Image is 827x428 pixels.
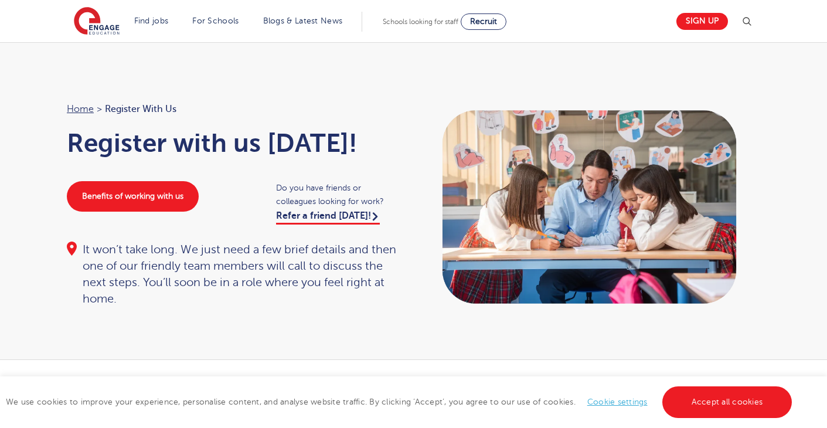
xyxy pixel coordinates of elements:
[587,398,648,406] a: Cookie settings
[383,18,458,26] span: Schools looking for staff
[67,128,402,158] h1: Register with us [DATE]!
[263,16,343,25] a: Blogs & Latest News
[276,210,380,225] a: Refer a friend [DATE]!
[461,13,506,30] a: Recruit
[67,181,199,212] a: Benefits of working with us
[676,13,728,30] a: Sign up
[662,386,792,418] a: Accept all cookies
[67,104,94,114] a: Home
[97,104,102,114] span: >
[276,181,402,208] span: Do you have friends or colleagues looking for work?
[67,242,402,307] div: It won’t take long. We just need a few brief details and then one of our friendly team members wi...
[105,101,176,117] span: Register with us
[74,7,120,36] img: Engage Education
[470,17,497,26] span: Recruit
[6,398,795,406] span: We use cookies to improve your experience, personalise content, and analyse website traffic. By c...
[67,101,402,117] nav: breadcrumb
[192,16,239,25] a: For Schools
[134,16,169,25] a: Find jobs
